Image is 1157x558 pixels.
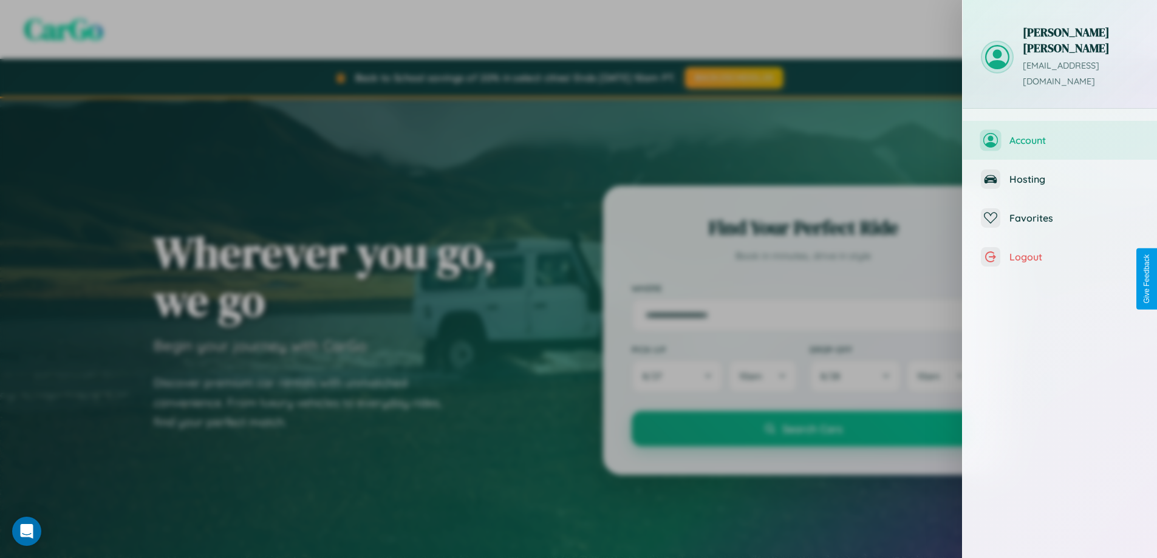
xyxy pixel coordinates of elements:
span: Logout [1009,251,1139,263]
span: Favorites [1009,212,1139,224]
button: Hosting [963,160,1157,199]
button: Favorites [963,199,1157,237]
div: Give Feedback [1142,254,1151,304]
div: Open Intercom Messenger [12,517,41,546]
p: [EMAIL_ADDRESS][DOMAIN_NAME] [1023,58,1139,90]
h3: [PERSON_NAME] [PERSON_NAME] [1023,24,1139,56]
span: Account [1009,134,1139,146]
span: Hosting [1009,173,1139,185]
button: Logout [963,237,1157,276]
button: Account [963,121,1157,160]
